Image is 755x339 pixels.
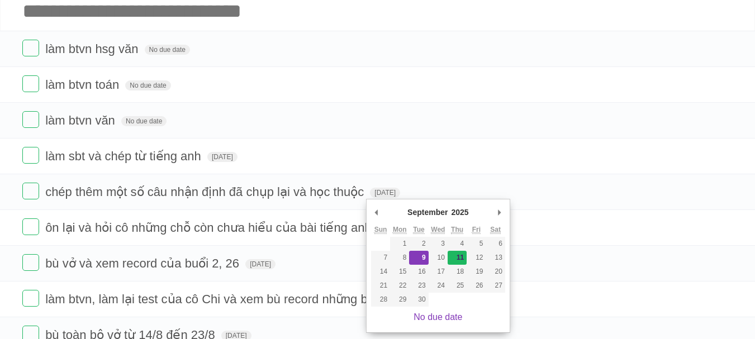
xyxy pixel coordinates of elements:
button: 3 [429,237,448,251]
span: bù vở và xem record của buổi 2, 26 [45,256,242,270]
label: Done [22,147,39,164]
span: [DATE] [207,152,238,162]
abbr: Thursday [451,226,463,234]
button: 19 [467,265,486,279]
button: 6 [486,237,505,251]
button: 23 [409,279,428,293]
abbr: Friday [472,226,481,234]
button: 12 [467,251,486,265]
button: 1 [390,237,409,251]
button: 26 [467,279,486,293]
label: Done [22,183,39,199]
button: 18 [448,265,467,279]
button: 24 [429,279,448,293]
button: Previous Month [371,204,382,221]
span: No due date [121,116,167,126]
span: No due date [145,45,190,55]
label: Done [22,290,39,307]
a: No due date [414,312,462,322]
button: 15 [390,265,409,279]
label: Done [22,218,39,235]
label: Done [22,111,39,128]
div: 2025 [449,204,470,221]
button: Next Month [494,204,505,221]
button: 5 [467,237,486,251]
label: Done [22,40,39,56]
button: 29 [390,293,409,307]
button: 20 [486,265,505,279]
span: No due date [125,80,170,90]
span: chép thêm một số câu nhận định đã chụp lại và học thuộc [45,185,367,199]
button: 2 [409,237,428,251]
button: 11 [448,251,467,265]
span: làm btvn, làm lại test của cô Chi và xem bù record những buổi đã nghỉ [45,292,431,306]
div: September [406,204,449,221]
span: [DATE] [370,188,400,198]
button: 16 [409,265,428,279]
button: 14 [371,265,390,279]
button: 22 [390,279,409,293]
button: 30 [409,293,428,307]
abbr: Monday [393,226,407,234]
button: 10 [429,251,448,265]
span: làm btvn toán [45,78,122,92]
abbr: Saturday [490,226,501,234]
span: làm btvn văn [45,113,118,127]
span: [DATE] [245,259,276,269]
button: 13 [486,251,505,265]
button: 27 [486,279,505,293]
button: 4 [448,237,467,251]
button: 8 [390,251,409,265]
span: làm btvn hsg văn [45,42,141,56]
label: Done [22,75,39,92]
abbr: Sunday [374,226,387,234]
span: ôn lại và hỏi cô những chỗ còn chưa hiểu của bài tiếng anh [45,221,374,235]
button: 21 [371,279,390,293]
button: 9 [409,251,428,265]
button: 28 [371,293,390,307]
button: 7 [371,251,390,265]
abbr: Wednesday [431,226,445,234]
button: 25 [448,279,467,293]
abbr: Tuesday [413,226,424,234]
label: Done [22,254,39,271]
button: 17 [429,265,448,279]
span: làm sbt và chép từ tiếng anh [45,149,204,163]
